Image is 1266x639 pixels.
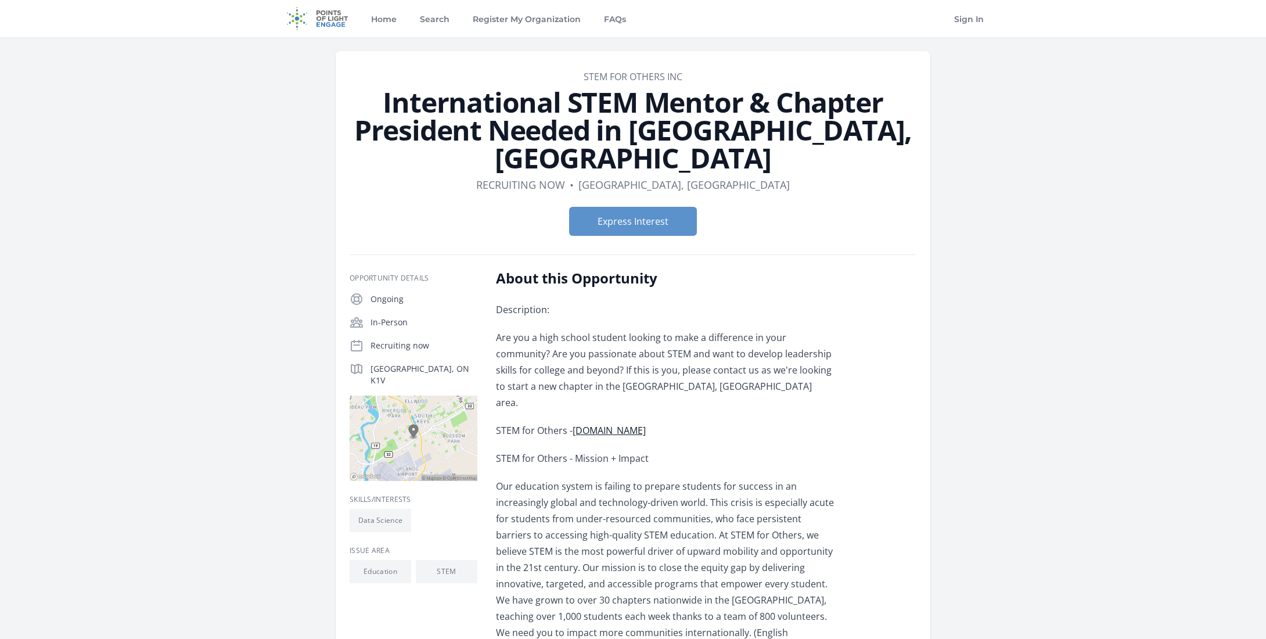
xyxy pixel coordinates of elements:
[371,363,477,386] p: [GEOGRAPHIC_DATA], ON K1V
[496,450,836,466] p: STEM for Others - Mission + Impact
[350,495,477,504] h3: Skills/Interests
[350,509,411,532] li: Data Science
[584,70,682,83] a: STEM FOR OTHERS INC
[573,424,646,437] a: [DOMAIN_NAME]
[416,560,477,583] li: STEM
[570,177,574,193] div: •
[371,340,477,351] p: Recruiting now
[496,269,836,288] h2: About this Opportunity
[578,177,790,193] dd: [GEOGRAPHIC_DATA], [GEOGRAPHIC_DATA]
[371,293,477,305] p: Ongoing
[476,177,565,193] dd: Recruiting now
[371,317,477,328] p: In-Person
[350,560,411,583] li: Education
[496,301,836,318] p: Description:
[496,329,836,411] p: Are you a high school student looking to make a difference in your community? Are you passionate ...
[350,88,916,172] h1: International STEM Mentor & Chapter President Needed in [GEOGRAPHIC_DATA], [GEOGRAPHIC_DATA]
[569,207,697,236] button: Express Interest
[496,422,836,439] p: STEM for Others -
[350,274,477,283] h3: Opportunity Details
[350,546,477,555] h3: Issue area
[350,396,477,481] img: Map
